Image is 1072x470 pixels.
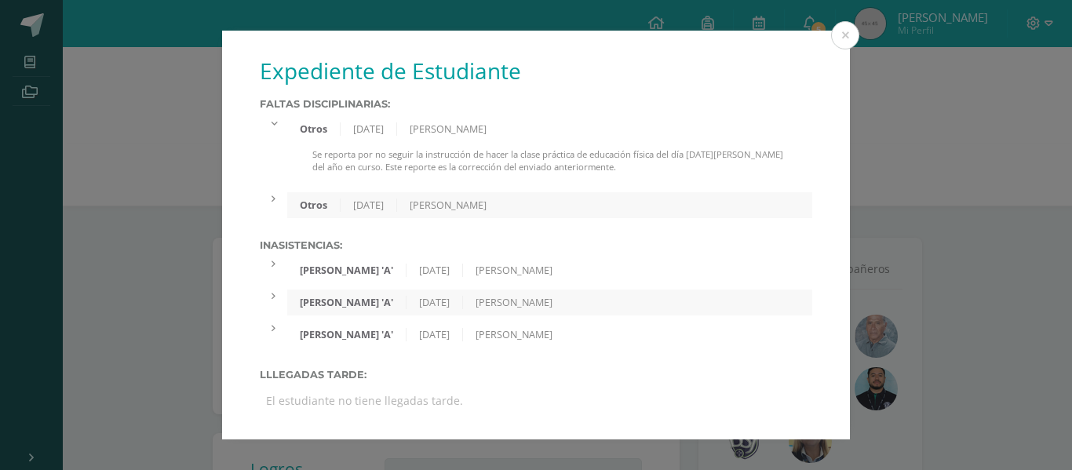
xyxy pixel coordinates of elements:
[397,122,499,136] div: [PERSON_NAME]
[463,328,565,341] div: [PERSON_NAME]
[463,296,565,309] div: [PERSON_NAME]
[287,148,812,186] div: Se reporta por no seguir la instrucción de hacer la clase práctica de educación física del día [D...
[831,21,859,49] button: Close (Esc)
[287,122,341,136] div: Otros
[260,369,812,381] label: Lllegadas tarde:
[260,98,812,110] label: Faltas Disciplinarias:
[287,264,407,277] div: [PERSON_NAME] 'A'
[260,56,812,86] h1: Expediente de Estudiante
[260,387,812,414] div: El estudiante no tiene llegadas tarde.
[341,122,397,136] div: [DATE]
[407,328,463,341] div: [DATE]
[287,328,407,341] div: [PERSON_NAME] 'A'
[463,264,565,277] div: [PERSON_NAME]
[287,199,341,212] div: Otros
[407,296,463,309] div: [DATE]
[260,239,812,251] label: Inasistencias:
[287,296,407,309] div: [PERSON_NAME] 'A'
[341,199,397,212] div: [DATE]
[397,199,499,212] div: [PERSON_NAME]
[407,264,463,277] div: [DATE]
